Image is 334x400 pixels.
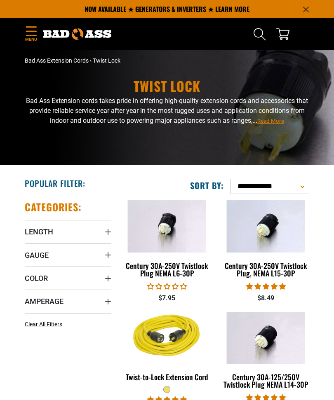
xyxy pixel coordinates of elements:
[25,320,66,329] a: Clear All Filters
[223,262,309,277] div: Century 30A-250V Twistlock Plug, NEMA L15-30P
[90,57,92,64] span: ›
[25,178,85,189] h2: Popular Filter:
[222,312,310,364] img: Century 30A-125/250V Twistlock Plug NEMA L14-30P
[25,243,111,267] summary: Gauge
[25,250,49,260] span: Gauge
[25,274,48,283] span: Color
[25,56,309,65] nav: breadcrumbs
[25,57,89,64] a: Bad Ass Extension Cords
[147,283,187,290] span: 0.00 stars
[123,200,211,253] img: Century 30A-250V Twistlock Plug NEMA L6-30P
[124,262,210,277] div: Century 30A-250V Twistlock Plug NEMA L6-30P
[257,118,284,124] span: Read More
[124,201,210,282] a: Century 30A-250V Twistlock Plug NEMA L6-30P Century 30A-250V Twistlock Plug NEMA L6-30P
[25,25,37,44] summary: Menu
[25,227,53,236] span: Length
[124,293,210,303] div: $7.95
[25,220,111,243] summary: Length
[190,180,224,191] label: Sort by:
[124,312,210,386] a: yellow Twist-to-Lock Extension Cord
[43,28,111,40] img: Bad Ass Extension Cords
[25,267,111,290] summary: Color
[223,373,309,388] div: Century 30A-125/250V Twistlock Plug NEMA L14-30P
[223,312,309,393] a: Century 30A-125/250V Twistlock Plug NEMA L14-30P Century 30A-125/250V Twistlock Plug NEMA L14-30P
[223,201,309,282] a: Century 30A-250V Twistlock Plug, NEMA L15-30P Century 30A-250V Twistlock Plug, NEMA L15-30P
[25,297,64,306] span: Amperage
[25,80,309,93] h1: Twist Lock
[123,299,211,377] img: yellow
[223,293,309,303] div: $8.49
[25,201,82,213] h2: Categories:
[25,290,111,313] summary: Amperage
[222,200,310,253] img: Century 30A-250V Twistlock Plug, NEMA L15-30P
[25,96,309,126] p: Bad Ass Extension cords takes pride in offering high-quality extension cords and accessories that...
[253,28,266,41] summary: Search
[124,373,210,381] div: Twist-to-Lock Extension Cord
[25,36,37,42] span: Menu
[246,283,286,290] span: 5.00 stars
[93,57,120,64] span: Twist Lock
[25,321,62,327] span: Clear All Filters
